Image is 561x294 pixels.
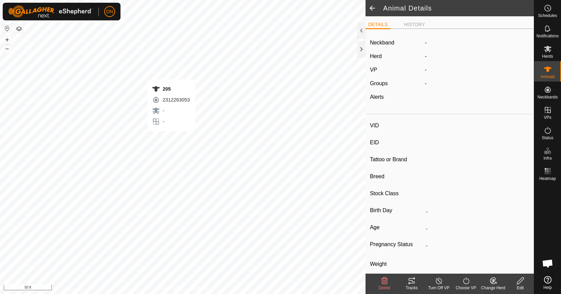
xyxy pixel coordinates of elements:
span: Animals [540,75,555,79]
li: HISTORY [401,21,428,28]
button: Map Layers [15,25,23,33]
label: Groups [370,80,388,86]
label: VID [370,121,423,130]
label: Birth Day [370,206,423,215]
span: Notifications [537,34,559,38]
li: DETAILS [366,21,390,29]
label: VP [370,67,377,73]
h2: Animal Details [383,4,534,12]
label: Alerts [370,94,384,100]
div: Choose VP [452,285,480,291]
label: - [425,39,427,47]
label: Pregnancy Status [370,240,423,249]
label: Weight [370,257,423,271]
span: Herds [542,54,553,58]
label: Stock Class [370,189,423,198]
div: - [422,79,532,88]
div: Change Herd [480,285,507,291]
div: 205 [152,85,190,93]
div: Open chat [538,253,558,274]
span: Infra [543,156,551,160]
button: – [3,44,11,53]
img: Gallagher Logo [8,5,93,18]
button: + [3,36,11,44]
div: - [152,107,190,115]
button: Reset Map [3,24,11,33]
div: Edit [507,285,534,291]
label: Tattoo or Brand [370,155,423,164]
span: Delete [379,286,391,290]
span: Heatmap [539,177,556,181]
div: Tracks [398,285,425,291]
app-display-virtual-paddock-transition: - [425,67,427,73]
span: VPs [544,115,551,120]
label: Breed [370,172,423,181]
span: Schedules [538,14,557,18]
a: Contact Us [189,285,209,291]
span: Help [543,286,552,290]
div: - [152,117,190,126]
a: Privacy Policy [156,285,182,291]
span: Neckbands [537,95,558,99]
div: Turn Off VP [425,285,452,291]
label: Age [370,223,423,232]
label: EID [370,138,423,147]
a: Help [534,273,561,292]
span: Status [542,136,553,140]
span: DN [106,8,113,15]
div: 2312263053 [152,96,190,104]
span: - [425,53,427,59]
label: Herd [370,53,382,59]
label: Neckband [370,39,394,47]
